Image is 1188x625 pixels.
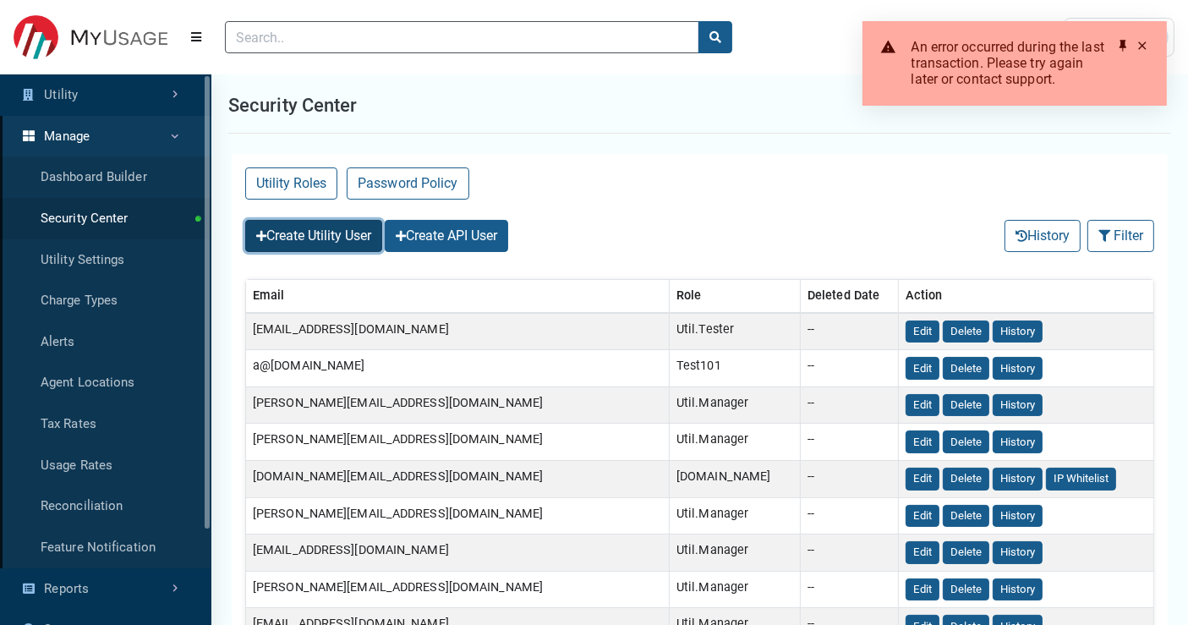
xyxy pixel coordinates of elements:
button: Edit [906,394,939,417]
th: Email [246,280,670,313]
td: [EMAIL_ADDRESS][DOMAIN_NAME] [246,313,670,350]
span: An error occurred during the last transaction. Please try again later or contact support. [912,39,1104,87]
td: [DOMAIN_NAME] [670,460,801,497]
td: -- [801,387,899,424]
div: Close [1136,39,1149,52]
button: Delete [943,578,989,601]
td: -- [801,497,899,535]
button: Edit [906,541,939,564]
td: -- [801,313,899,350]
td: -- [801,350,899,387]
input: Search [225,21,699,53]
div: Pin [1116,39,1130,52]
button: Edit [906,357,939,380]
button: History [993,321,1043,343]
td: [PERSON_NAME][EMAIL_ADDRESS][DOMAIN_NAME] [246,571,670,608]
td: Util.Tester [670,313,801,350]
button: History [993,468,1043,491]
button: History [993,357,1043,380]
button: Edit [906,321,939,343]
td: Util.Manager [670,497,801,535]
button: Delete [943,541,989,564]
button: Delete [943,357,989,380]
button: Delete [943,321,989,343]
button: History [1005,220,1081,252]
button: search [698,21,732,53]
button: Delete [943,468,989,491]
th: Deleted Date [801,280,899,313]
td: [DOMAIN_NAME][EMAIL_ADDRESS][DOMAIN_NAME] [246,460,670,497]
a: Password Policy [347,167,469,200]
th: Action [898,280,1153,313]
button: Delete [943,505,989,528]
button: History [993,505,1043,528]
td: Test101 [670,350,801,387]
button: Utility Roles [245,167,337,200]
td: a@[DOMAIN_NAME] [246,350,670,387]
button: Edit [906,578,939,601]
button: Delete [943,394,989,417]
button: Edit [906,468,939,491]
button: IP Whitelist [1046,468,1116,491]
a: User Settings [1064,18,1174,57]
td: -- [801,571,899,608]
button: Create Utility User [245,220,382,252]
td: [EMAIL_ADDRESS][DOMAIN_NAME] [246,535,670,572]
button: History [993,394,1043,417]
th: Role [670,280,801,313]
td: [PERSON_NAME][EMAIL_ADDRESS][DOMAIN_NAME] [246,497,670,535]
button: Edit [906,505,939,528]
td: Util.Manager [670,571,801,608]
td: [PERSON_NAME][EMAIL_ADDRESS][DOMAIN_NAME] [246,387,670,424]
button: History [993,430,1043,453]
td: Util.Manager [670,387,801,424]
td: [PERSON_NAME][EMAIL_ADDRESS][DOMAIN_NAME] [246,424,670,461]
img: ESITESTV3 Logo [14,15,167,60]
td: -- [801,535,899,572]
button: History [993,541,1043,564]
h1: Security Center [228,91,358,119]
button: Edit [906,430,939,453]
td: -- [801,424,899,461]
td: -- [801,460,899,497]
button: Filter [1087,220,1154,252]
button: Menu [181,22,211,52]
button: Delete [943,430,989,453]
button: Create API User [385,220,508,252]
td: Util.Manager [670,424,801,461]
td: Util.Manager [670,535,801,572]
button: History [993,578,1043,601]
